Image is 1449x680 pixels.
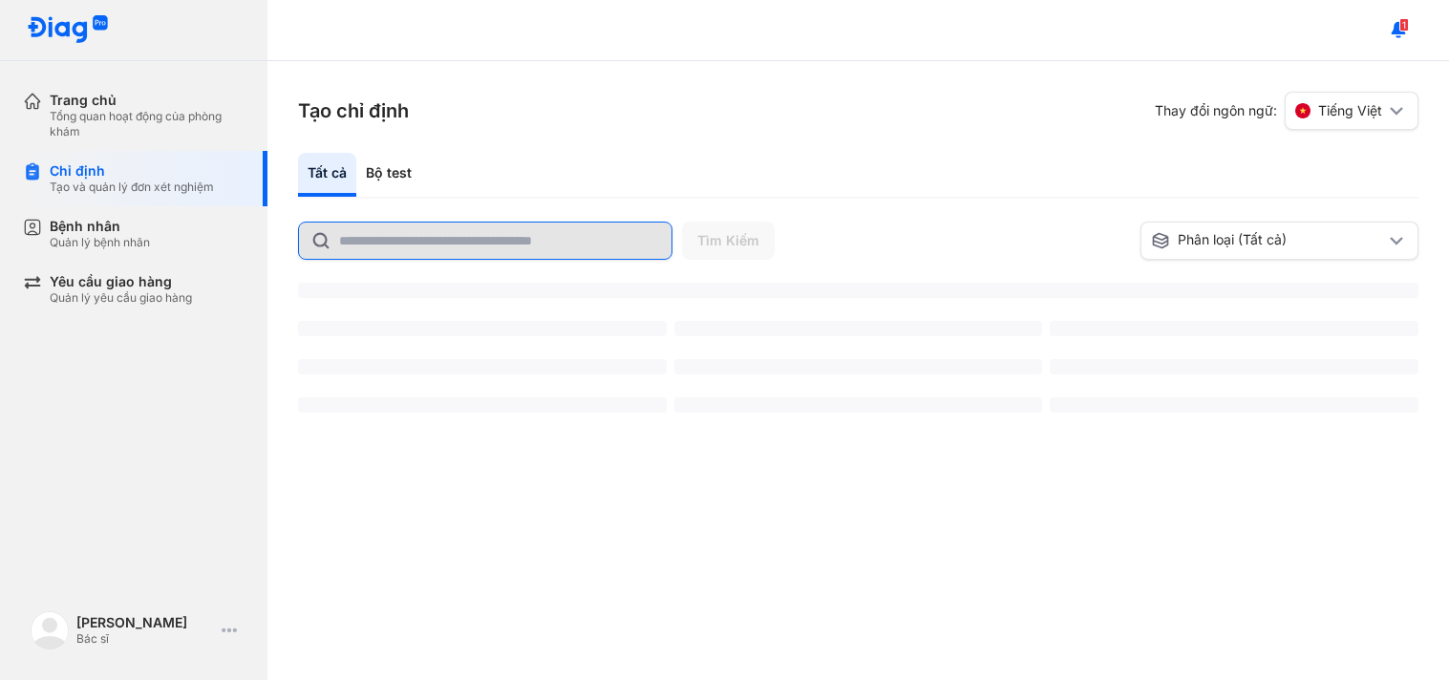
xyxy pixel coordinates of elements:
div: Tất cả [298,153,356,197]
div: [PERSON_NAME] [76,614,214,631]
span: 1 [1399,18,1409,32]
div: Bộ test [356,153,421,197]
div: Thay đổi ngôn ngữ: [1155,92,1418,130]
span: ‌ [674,397,1043,413]
span: ‌ [298,359,667,374]
span: ‌ [1050,321,1418,336]
span: ‌ [298,283,1418,298]
span: ‌ [298,321,667,336]
div: Trang chủ [50,92,245,109]
div: Quản lý bệnh nhân [50,235,150,250]
div: Tạo và quản lý đơn xét nghiệm [50,180,214,195]
span: ‌ [674,321,1043,336]
h3: Tạo chỉ định [298,97,409,124]
div: Tổng quan hoạt động của phòng khám [50,109,245,139]
button: Tìm Kiếm [682,222,775,260]
div: Bác sĩ [76,631,214,647]
img: logo [31,611,69,649]
div: Quản lý yêu cầu giao hàng [50,290,192,306]
img: logo [27,15,109,45]
span: ‌ [1050,397,1418,413]
div: Bệnh nhân [50,218,150,235]
div: Yêu cầu giao hàng [50,273,192,290]
span: ‌ [674,359,1043,374]
div: Chỉ định [50,162,214,180]
span: ‌ [1050,359,1418,374]
span: ‌ [298,397,667,413]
